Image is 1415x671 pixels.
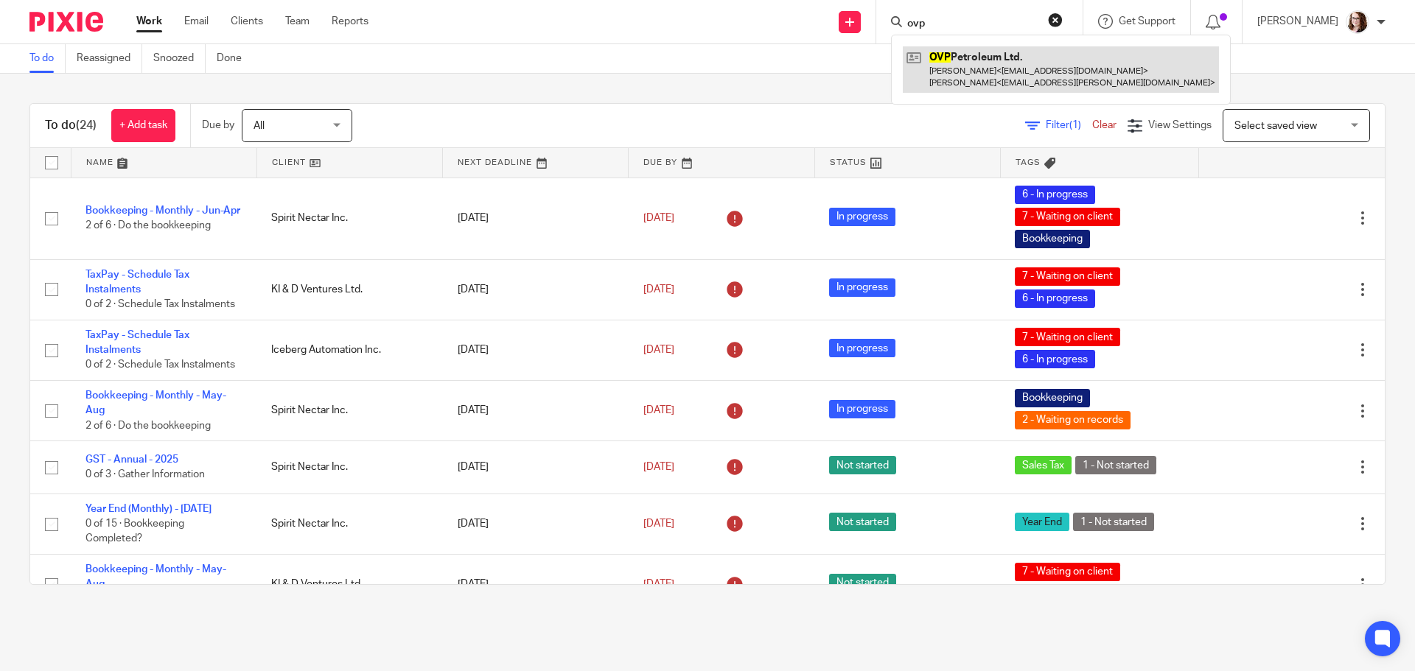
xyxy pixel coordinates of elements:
span: 6 - In progress [1015,186,1095,204]
td: Spirit Nectar Inc. [256,441,442,493]
a: Reports [332,14,368,29]
span: 7 - Waiting on client [1015,208,1120,226]
td: [DATE] [443,555,629,615]
a: TaxPay - Schedule Tax Instalments [85,330,189,355]
span: [DATE] [643,345,674,355]
a: Team [285,14,310,29]
span: 6 - In progress [1015,350,1095,368]
td: Spirit Nectar Inc. [256,380,442,440]
span: 2 - Waiting on records [1015,411,1131,429]
span: Not started [829,574,896,592]
span: [DATE] [643,519,674,529]
td: [DATE] [443,441,629,493]
td: Spirit Nectar Inc. [256,178,442,259]
span: In progress [829,339,895,357]
span: 1 - Not started [1073,513,1154,531]
span: (1) [1069,120,1081,130]
p: Due by [202,118,234,133]
span: In progress [829,278,895,297]
span: In progress [829,208,895,226]
a: Work [136,14,162,29]
span: 7 - Waiting on client [1015,563,1120,581]
h1: To do [45,118,97,133]
span: Get Support [1119,16,1175,27]
span: Filter [1046,120,1092,130]
a: Done [217,44,253,73]
span: 7 - Waiting on client [1015,328,1120,346]
span: Year End [1015,513,1069,531]
span: All [254,121,265,131]
span: Bookkeeping [1015,230,1090,248]
span: [DATE] [643,284,674,295]
span: 0 of 15 · Bookkeeping Completed? [85,519,184,544]
td: [DATE] [443,493,629,554]
span: (24) [76,119,97,131]
span: Bookkeeping [1015,389,1090,407]
img: Pixie [29,12,103,32]
a: Snoozed [153,44,206,73]
td: Iceberg Automation Inc. [256,320,442,380]
a: Reassigned [77,44,142,73]
span: 2 of 6 · Do the bookkeeping [85,421,211,431]
a: Bookkeeping - Monthly - May-Aug [85,390,226,415]
span: 0 of 3 · Gather Information [85,469,205,479]
span: [DATE] [643,462,674,472]
span: 6 - In progress [1015,289,1095,308]
td: [DATE] [443,178,629,259]
span: 0 of 2 · Schedule Tax Instalments [85,360,235,370]
span: 1 - Not started [1075,456,1156,474]
td: [DATE] [443,320,629,380]
span: 2 of 6 · Do the bookkeeping [85,221,211,231]
span: Tags [1016,158,1041,166]
span: [DATE] [643,579,674,589]
input: Search [906,18,1038,31]
span: [DATE] [643,405,674,415]
a: GST - Annual - 2025 [85,454,178,465]
span: [DATE] [643,213,674,223]
a: Bookkeeping - Monthly - Jun-Apr [85,205,240,216]
a: Bookkeeping - Monthly - May-Aug [85,564,226,589]
td: KI & D Ventures Ltd. [256,259,442,320]
a: Clients [231,14,263,29]
span: View Settings [1148,120,1212,130]
a: Year End (Monthly) - [DATE] [85,504,212,514]
span: Sales Tax [1015,456,1072,474]
span: In progress [829,400,895,418]
a: Email [184,14,209,29]
a: Clear [1092,120,1117,130]
a: To do [29,44,66,73]
span: Not started [829,513,896,531]
span: 0 of 2 · Schedule Tax Instalments [85,299,235,309]
span: 7 - Waiting on client [1015,267,1120,286]
img: Kelsey%20Website-compressed%20Resized.jpg [1346,10,1369,34]
td: KI & D Ventures Ltd. [256,555,442,615]
button: Clear [1048,13,1063,27]
p: [PERSON_NAME] [1257,14,1338,29]
span: Not started [829,456,896,474]
td: [DATE] [443,259,629,320]
a: TaxPay - Schedule Tax Instalments [85,270,189,295]
td: Spirit Nectar Inc. [256,493,442,554]
td: [DATE] [443,380,629,440]
span: Select saved view [1234,121,1317,131]
a: + Add task [111,109,175,142]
